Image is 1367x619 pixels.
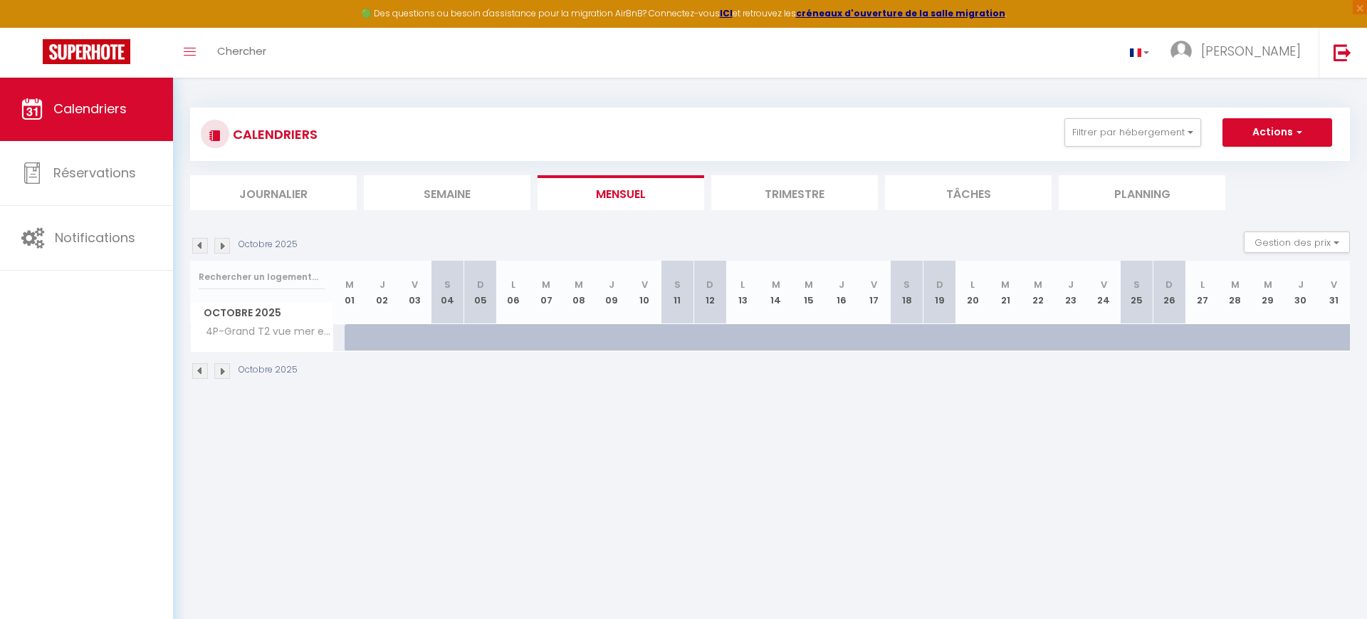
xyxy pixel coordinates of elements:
abbr: J [609,278,614,291]
button: Ouvrir le widget de chat LiveChat [11,6,54,48]
abbr: J [379,278,385,291]
th: 06 [497,261,530,324]
th: 29 [1252,261,1284,324]
span: Calendriers [53,100,127,118]
th: 02 [366,261,399,324]
th: 28 [1219,261,1252,324]
th: 19 [923,261,956,324]
th: 25 [1120,261,1153,324]
span: Réservations [53,164,136,182]
abbr: M [805,278,813,291]
th: 05 [464,261,497,324]
abbr: M [1264,278,1272,291]
li: Trimestre [711,175,878,210]
abbr: S [674,278,681,291]
abbr: V [871,278,877,291]
span: [PERSON_NAME] [1201,42,1301,60]
span: 4P-Grand T2 vue mer et [PERSON_NAME] [193,324,335,340]
abbr: M [345,278,354,291]
abbr: S [444,278,451,291]
abbr: V [412,278,418,291]
abbr: S [1133,278,1140,291]
th: 08 [562,261,595,324]
abbr: M [1001,278,1010,291]
abbr: S [904,278,910,291]
th: 03 [399,261,431,324]
th: 27 [1186,261,1219,324]
th: 26 [1153,261,1185,324]
th: 21 [989,261,1022,324]
abbr: J [1298,278,1304,291]
li: Tâches [885,175,1052,210]
h3: CALENDRIERS [229,118,318,150]
a: Chercher [206,28,277,78]
button: Gestion des prix [1244,232,1350,253]
li: Semaine [364,175,530,210]
img: Super Booking [43,39,130,64]
th: 17 [858,261,891,324]
abbr: D [477,278,484,291]
abbr: M [575,278,583,291]
li: Planning [1059,175,1225,210]
abbr: V [1101,278,1107,291]
th: 13 [726,261,759,324]
th: 24 [1087,261,1120,324]
abbr: M [1231,278,1240,291]
img: logout [1334,43,1351,61]
abbr: D [706,278,713,291]
th: 31 [1317,261,1350,324]
abbr: V [1331,278,1337,291]
a: ... [PERSON_NAME] [1160,28,1319,78]
abbr: L [970,278,975,291]
th: 04 [431,261,464,324]
th: 15 [792,261,825,324]
abbr: L [511,278,515,291]
span: Chercher [217,43,266,58]
th: 14 [760,261,792,324]
th: 11 [661,261,693,324]
input: Rechercher un logement... [199,264,325,290]
th: 16 [825,261,858,324]
abbr: D [936,278,943,291]
th: 18 [891,261,923,324]
abbr: L [1200,278,1205,291]
span: Octobre 2025 [191,303,332,323]
abbr: M [772,278,780,291]
abbr: M [1034,278,1042,291]
li: Journalier [190,175,357,210]
abbr: V [641,278,648,291]
th: 30 [1284,261,1317,324]
span: Notifications [55,229,135,246]
abbr: D [1166,278,1173,291]
th: 12 [693,261,726,324]
li: Mensuel [538,175,704,210]
th: 22 [1022,261,1054,324]
abbr: J [1068,278,1074,291]
img: ... [1170,41,1192,62]
th: 10 [628,261,661,324]
p: Octobre 2025 [239,363,298,377]
th: 23 [1054,261,1087,324]
th: 20 [956,261,989,324]
a: créneaux d'ouverture de la salle migration [796,7,1005,19]
button: Actions [1222,118,1332,147]
a: ICI [720,7,733,19]
abbr: L [740,278,745,291]
th: 07 [530,261,562,324]
button: Filtrer par hébergement [1064,118,1201,147]
abbr: J [839,278,844,291]
abbr: M [542,278,550,291]
p: Octobre 2025 [239,238,298,251]
th: 01 [333,261,366,324]
th: 09 [595,261,628,324]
